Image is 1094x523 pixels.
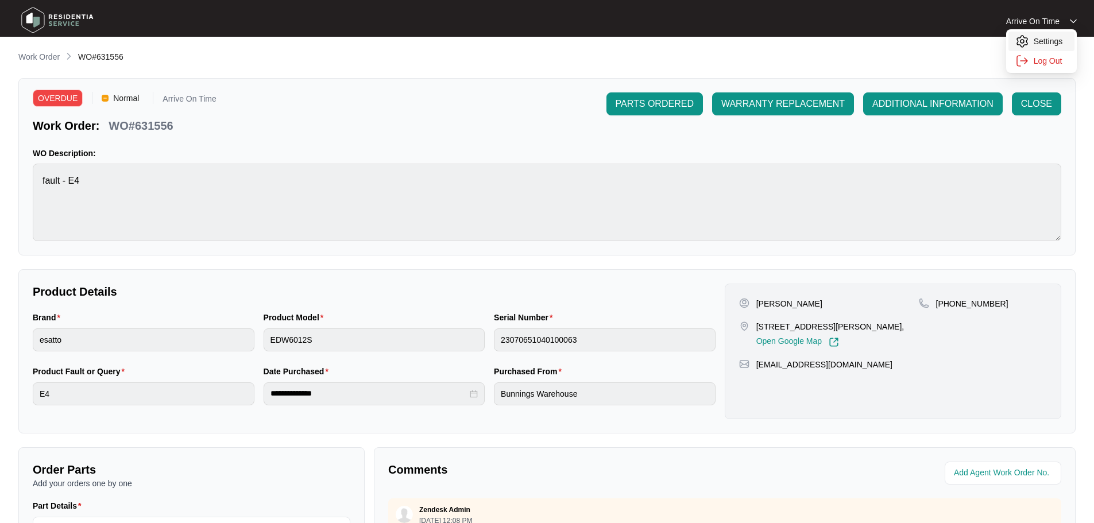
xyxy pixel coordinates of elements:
img: settings icon [1015,54,1029,68]
p: WO#631556 [109,118,173,134]
span: PARTS ORDERED [616,97,694,111]
input: Serial Number [494,328,716,351]
span: CLOSE [1021,97,1052,111]
p: [STREET_ADDRESS][PERSON_NAME], [756,321,904,332]
img: map-pin [739,321,749,331]
label: Product Model [264,312,328,323]
p: Arrive On Time [163,95,216,107]
img: user-pin [739,298,749,308]
input: Add Agent Work Order No. [954,466,1054,480]
p: Settings [1034,36,1068,47]
p: [PHONE_NUMBER] [936,298,1008,309]
p: Arrive On Time [1006,16,1060,27]
span: WO#631556 [78,52,123,61]
textarea: fault - E4 [33,164,1061,241]
label: Brand [33,312,65,323]
button: ADDITIONAL INFORMATION [863,92,1003,115]
span: WARRANTY REPLACEMENT [721,97,845,111]
button: PARTS ORDERED [606,92,703,115]
img: Vercel Logo [102,95,109,102]
span: ADDITIONAL INFORMATION [872,97,994,111]
a: Work Order [16,51,62,64]
input: Brand [33,328,254,351]
p: Product Details [33,284,716,300]
img: map-pin [919,298,929,308]
label: Part Details [33,500,86,512]
img: settings icon [1015,34,1029,48]
label: Date Purchased [264,366,333,377]
p: WO Description: [33,148,1061,159]
input: Date Purchased [270,388,468,400]
img: chevron-right [64,52,74,61]
p: Work Order: [33,118,99,134]
input: Product Model [264,328,485,351]
span: OVERDUE [33,90,83,107]
span: Normal [109,90,144,107]
button: WARRANTY REPLACEMENT [712,92,854,115]
label: Purchased From [494,366,566,377]
img: residentia service logo [17,3,98,37]
label: Serial Number [494,312,557,323]
p: [PERSON_NAME] [756,298,822,309]
p: Log Out [1034,55,1068,67]
img: user.svg [396,506,413,523]
label: Product Fault or Query [33,366,129,377]
img: Link-External [829,337,839,347]
p: Work Order [18,51,60,63]
a: Open Google Map [756,337,839,347]
p: Zendesk Admin [419,505,470,514]
p: Comments [388,462,717,478]
p: Add your orders one by one [33,478,350,489]
p: Order Parts [33,462,350,478]
button: CLOSE [1012,92,1061,115]
input: Purchased From [494,382,716,405]
img: dropdown arrow [1070,18,1077,24]
img: map-pin [739,359,749,369]
input: Product Fault or Query [33,382,254,405]
p: [EMAIL_ADDRESS][DOMAIN_NAME] [756,359,892,370]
